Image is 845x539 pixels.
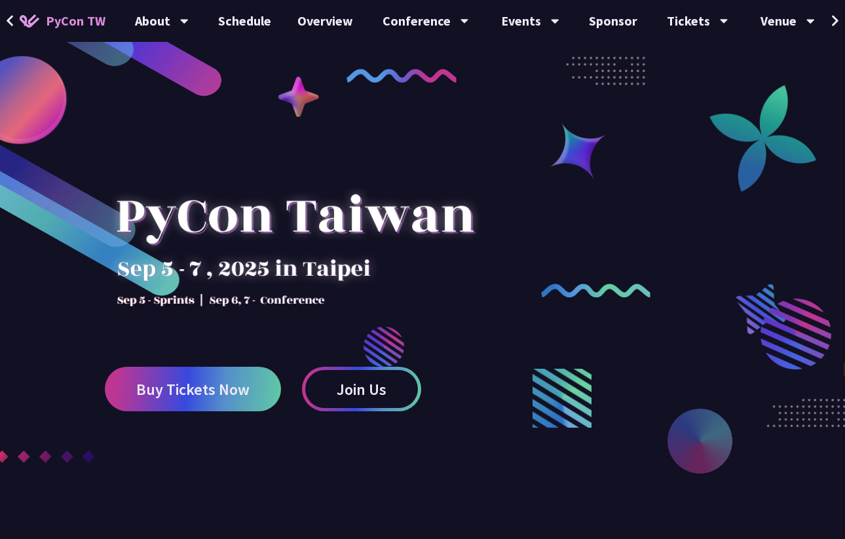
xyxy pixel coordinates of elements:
[302,367,421,411] a: Join Us
[46,11,105,31] span: PyCon TW
[337,381,386,398] span: Join Us
[7,5,119,37] a: PyCon TW
[541,284,651,297] img: curly-2.e802c9f.png
[20,14,39,28] img: Home icon of PyCon TW 2025
[105,367,281,411] a: Buy Tickets Now
[136,381,250,398] span: Buy Tickets Now
[347,69,457,83] img: curly-1.ebdbada.png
